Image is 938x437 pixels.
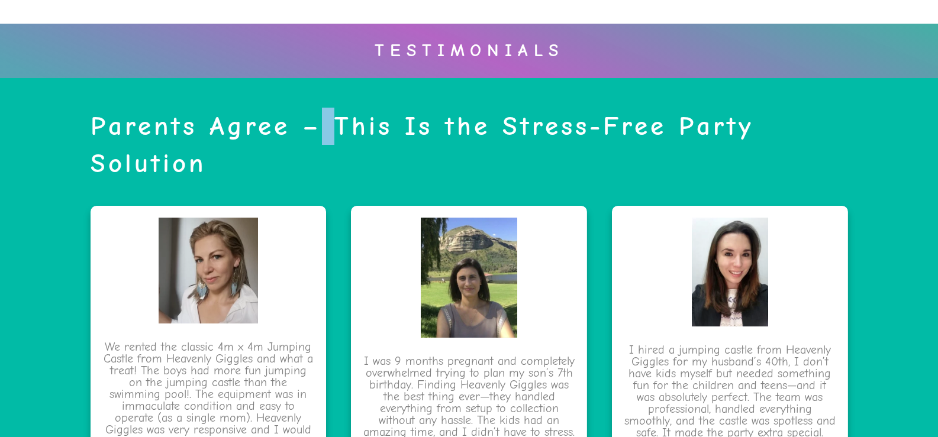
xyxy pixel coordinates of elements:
[91,111,754,179] strong: Parents Agree – This Is the Stress-Free Party Solution
[375,40,564,61] strong: testimonials
[157,218,264,323] img: Testimonial lady
[690,218,772,326] img: Testimonial
[420,218,523,337] img: testimonial-2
